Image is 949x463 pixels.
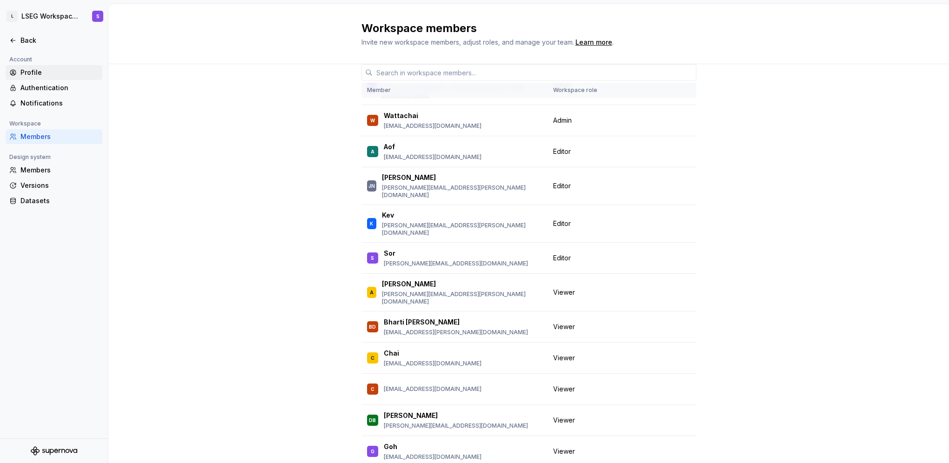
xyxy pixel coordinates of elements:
[553,147,571,156] span: Editor
[6,65,102,80] a: Profile
[6,163,102,178] a: Members
[384,349,399,358] p: Chai
[373,64,696,81] input: Search in workspace members...
[369,416,376,425] div: DB
[384,411,438,420] p: [PERSON_NAME]
[6,129,102,144] a: Members
[384,422,528,430] p: [PERSON_NAME][EMAIL_ADDRESS][DOMAIN_NAME]
[553,447,575,456] span: Viewer
[382,222,542,237] p: [PERSON_NAME][EMAIL_ADDRESS][PERSON_NAME][DOMAIN_NAME]
[384,153,481,161] p: [EMAIL_ADDRESS][DOMAIN_NAME]
[31,446,77,456] svg: Supernova Logo
[382,184,542,199] p: [PERSON_NAME][EMAIL_ADDRESS][PERSON_NAME][DOMAIN_NAME]
[370,219,373,228] div: K
[553,219,571,228] span: Editor
[575,38,612,47] a: Learn more
[553,322,575,331] span: Viewer
[382,291,542,305] p: [PERSON_NAME][EMAIL_ADDRESS][PERSON_NAME][DOMAIN_NAME]
[371,253,374,263] div: S
[6,96,102,111] a: Notifications
[6,178,102,193] a: Versions
[371,384,374,394] div: C
[361,83,548,98] th: Member
[553,384,575,394] span: Viewer
[6,54,36,65] div: Account
[20,181,99,190] div: Versions
[21,12,81,21] div: LSEG Workspace Design System
[384,360,481,367] p: [EMAIL_ADDRESS][DOMAIN_NAME]
[384,442,397,451] p: Goh
[96,13,100,20] div: S
[370,116,375,125] div: W
[6,193,102,208] a: Datasets
[574,39,614,46] span: .
[384,111,418,120] p: Wattachai
[6,118,45,129] div: Workspace
[20,68,99,77] div: Profile
[20,36,99,45] div: Back
[384,317,460,327] p: Bharti [PERSON_NAME]
[371,353,374,363] div: C
[553,416,575,425] span: Viewer
[20,99,99,108] div: Notifications
[384,249,395,258] p: Sor
[371,447,374,456] div: G
[553,181,571,191] span: Editor
[384,122,481,130] p: [EMAIL_ADDRESS][DOMAIN_NAME]
[553,353,575,363] span: Viewer
[368,181,375,191] div: JN
[553,253,571,263] span: Editor
[20,165,99,175] div: Members
[6,80,102,95] a: Authentication
[20,132,99,141] div: Members
[371,147,374,156] div: A
[369,322,376,331] div: BD
[384,453,481,461] p: [EMAIL_ADDRESS][DOMAIN_NAME]
[384,329,528,336] p: [EMAIL_ADDRESS][PERSON_NAME][DOMAIN_NAME]
[370,288,374,297] div: A
[361,21,685,36] h2: Workspace members
[20,196,99,205] div: Datasets
[382,211,394,220] p: Kev
[2,6,106,26] button: LLSEG Workspace Design SystemS
[361,38,574,46] span: Invite new workspace members, adjust roles, and manage your team.
[20,83,99,93] div: Authentication
[382,279,436,289] p: [PERSON_NAME]
[553,116,572,125] span: Admin
[548,83,672,98] th: Workspace role
[553,288,575,297] span: Viewer
[384,142,395,152] p: Aof
[382,173,436,182] p: [PERSON_NAME]
[6,33,102,48] a: Back
[384,260,528,267] p: [PERSON_NAME][EMAIL_ADDRESS][DOMAIN_NAME]
[6,152,54,163] div: Design system
[7,11,18,22] div: L
[384,385,481,393] p: [EMAIL_ADDRESS][DOMAIN_NAME]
